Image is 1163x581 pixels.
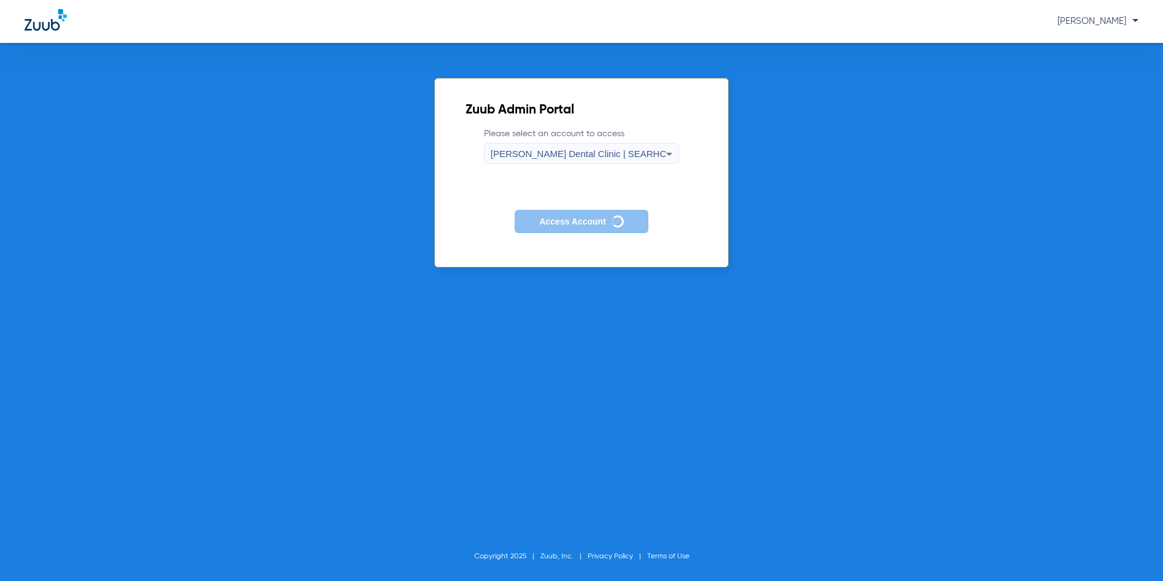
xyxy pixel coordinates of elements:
[474,550,540,563] li: Copyright 2025
[588,553,633,560] a: Privacy Policy
[515,210,648,234] button: Access Account
[466,104,697,117] h2: Zuub Admin Portal
[647,553,689,560] a: Terms of Use
[484,128,679,164] label: Please select an account to access
[1102,522,1163,581] iframe: Chat Widget
[540,550,588,563] li: Zuub, Inc.
[1057,17,1138,26] span: [PERSON_NAME]
[25,9,67,31] img: Zuub Logo
[491,148,666,159] span: [PERSON_NAME] Dental Clinic | SEARHC
[539,217,605,226] span: Access Account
